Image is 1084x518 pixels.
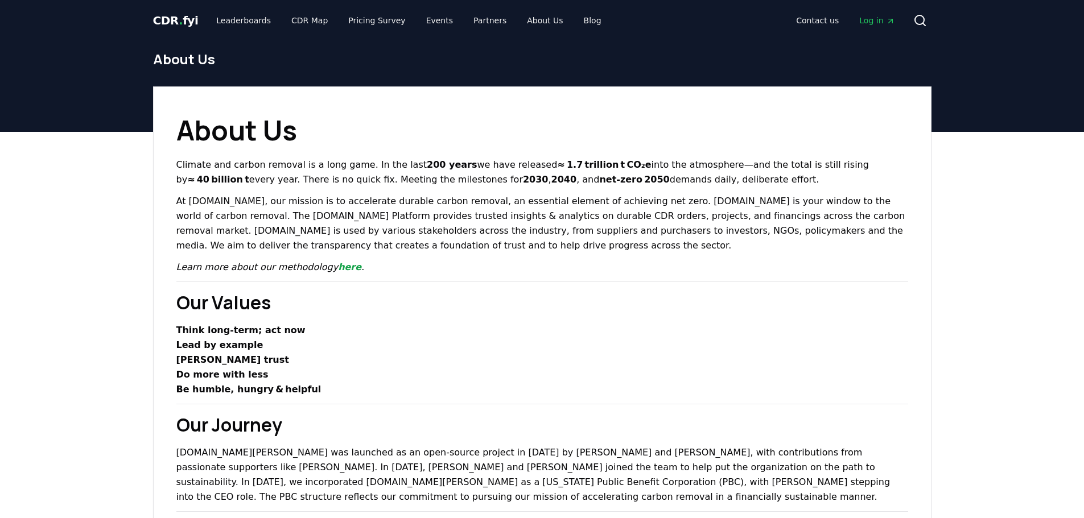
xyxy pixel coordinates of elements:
[176,110,908,151] h1: About Us
[551,174,577,185] strong: 2040
[207,10,280,31] a: Leaderboards
[176,384,322,395] strong: Be humble, hungry & helpful
[176,369,269,380] strong: Do more with less
[859,15,895,26] span: Log in
[464,10,516,31] a: Partners
[282,10,337,31] a: CDR Map
[176,339,263,350] strong: Lead by example
[176,289,908,316] h2: Our Values
[207,10,610,31] nav: Main
[417,10,462,31] a: Events
[787,10,848,31] a: Contact us
[176,411,908,438] h2: Our Journey
[575,10,611,31] a: Blog
[176,354,289,365] strong: [PERSON_NAME] trust
[153,50,932,68] h1: About Us
[176,194,908,253] p: At [DOMAIN_NAME], our mission is to accelerate durable carbon removal, an essential element of ac...
[850,10,904,31] a: Log in
[176,158,908,187] p: Climate and carbon removal is a long game. In the last we have released into the atmosphere—and t...
[176,445,908,504] p: [DOMAIN_NAME][PERSON_NAME] was launched as an open-source project in [DATE] by [PERSON_NAME] and ...
[153,14,199,27] span: CDR fyi
[427,159,477,170] strong: 200 years
[187,174,249,185] strong: ≈ 40 billion t
[176,325,306,335] strong: Think long‑term; act now
[338,262,361,272] a: here
[599,174,669,185] strong: net‑zero 2050
[176,262,365,272] em: Learn more about our methodology .
[787,10,904,31] nav: Main
[557,159,651,170] strong: ≈ 1.7 trillion t CO₂e
[339,10,414,31] a: Pricing Survey
[153,13,199,28] a: CDR.fyi
[518,10,572,31] a: About Us
[523,174,549,185] strong: 2030
[179,14,183,27] span: .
